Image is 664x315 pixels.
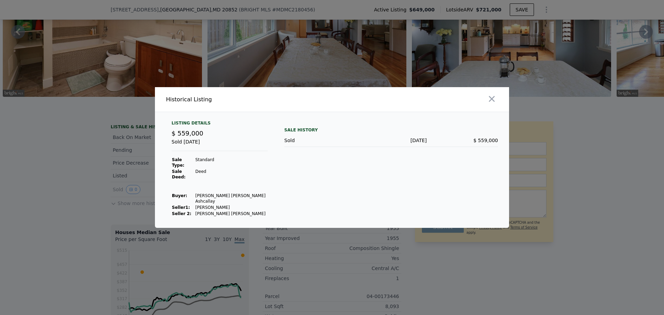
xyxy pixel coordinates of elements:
strong: Sale Type: [172,157,184,168]
div: Historical Listing [166,95,329,104]
strong: Seller 1 : [172,205,190,210]
div: [DATE] [356,137,427,144]
strong: Sale Deed: [172,169,186,179]
strong: Buyer : [172,193,187,198]
td: [PERSON_NAME] [PERSON_NAME] Ashcallay [195,193,268,204]
td: [PERSON_NAME] [195,204,268,211]
span: $ 559,000 [172,130,203,137]
td: [PERSON_NAME] [PERSON_NAME] [195,211,268,217]
div: Listing Details [172,120,268,129]
td: Deed [195,168,268,180]
div: Sale History [284,126,498,134]
div: Sold [DATE] [172,138,268,151]
span: $ 559,000 [473,138,498,143]
strong: Seller 2: [172,211,191,216]
td: Standard [195,157,268,168]
div: Sold [284,137,356,144]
